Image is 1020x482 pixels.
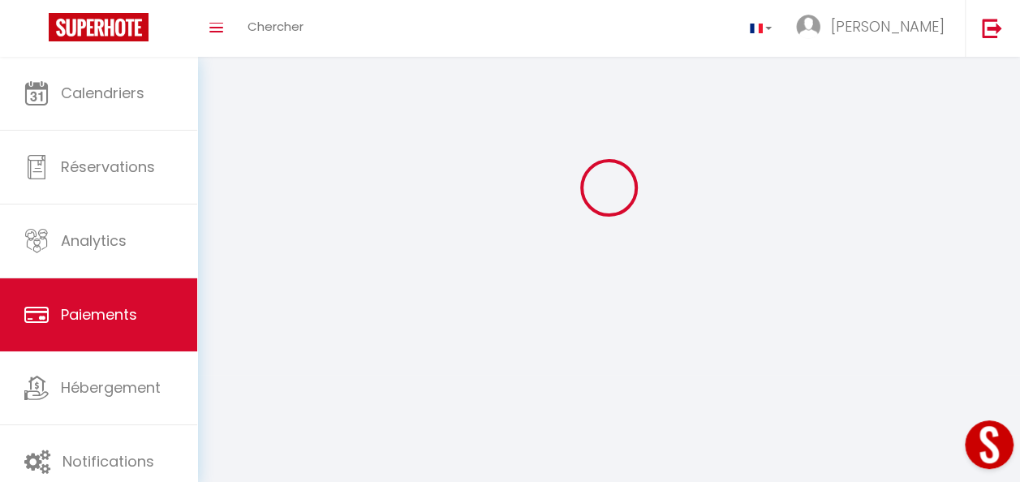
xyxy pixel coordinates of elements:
img: Super Booking [49,13,148,41]
iframe: LiveChat chat widget [952,414,1020,482]
span: Hébergement [61,377,161,398]
span: Notifications [62,451,154,471]
span: [PERSON_NAME] [831,16,945,37]
img: logout [982,18,1002,38]
span: Chercher [247,18,303,35]
span: Réservations [61,157,155,177]
img: ... [796,15,820,39]
span: Paiements [61,304,137,325]
span: Analytics [61,230,127,251]
span: Calendriers [61,83,144,103]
